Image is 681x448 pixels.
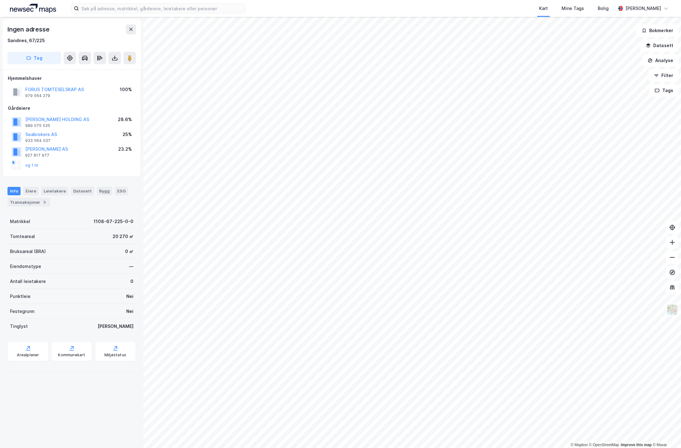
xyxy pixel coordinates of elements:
div: 979 564 279 [25,93,50,98]
div: Bruksareal (BRA) [10,248,46,255]
a: Improve this map [621,443,652,447]
div: Ingen adresse [7,24,51,34]
div: Kontrollprogram for chat [650,418,681,448]
button: Datasett [640,39,679,52]
div: 28.6% [118,116,132,123]
div: 23.2% [118,145,132,153]
div: 933 564 037 [25,138,51,143]
div: 0 ㎡ [125,248,133,255]
input: Søk på adresse, matrikkel, gårdeiere, leietakere eller personer [79,4,245,13]
div: Transaksjoner [7,198,50,207]
div: Eiendomstype [10,263,41,270]
iframe: Chat Widget [650,418,681,448]
div: Miljøstatus [104,353,126,358]
div: Matrikkel [10,218,30,225]
a: OpenStreetMap [589,443,619,447]
a: Mapbox [571,443,588,447]
div: [PERSON_NAME] [625,5,661,12]
div: 989 075 535 [25,123,50,128]
div: Datasett [71,187,94,195]
div: 1108-67-225-0-0 [94,218,133,225]
div: Kart [539,5,548,12]
div: 0 [130,278,133,285]
div: Festegrunn [10,308,34,315]
div: Bolig [598,5,609,12]
div: ESG [115,187,128,195]
div: Mine Tags [562,5,584,12]
div: Eiere [23,187,39,195]
div: 100% [120,86,132,93]
div: Kommunekart [58,353,85,358]
img: logo.a4113a55bc3d86da70a041830d287a7e.svg [10,4,56,13]
button: Analyse [642,54,679,67]
div: Tomteareal [10,233,35,240]
div: Nei [126,293,133,300]
button: Tags [650,84,679,97]
div: Sandnes, 67/225 [7,37,45,44]
div: Gårdeiere [8,105,136,112]
div: Nei [126,308,133,315]
div: — [129,263,133,270]
div: Leietakere [41,187,68,195]
div: 5 [41,199,48,205]
div: 927 817 977 [25,153,49,158]
div: Hjemmelshaver [8,75,136,82]
div: Bygg [97,187,112,195]
button: Bokmerker [636,24,679,37]
button: Tag [7,52,61,64]
div: Punktleie [10,293,31,300]
div: 20 270 ㎡ [113,233,133,240]
div: 25% [123,131,132,138]
div: [PERSON_NAME] [98,323,133,330]
img: Z [666,304,678,316]
div: Antall leietakere [10,278,46,285]
div: Info [7,187,21,195]
div: Tinglyst [10,323,28,330]
div: Arealplaner [17,353,39,358]
button: Filter [649,69,679,82]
